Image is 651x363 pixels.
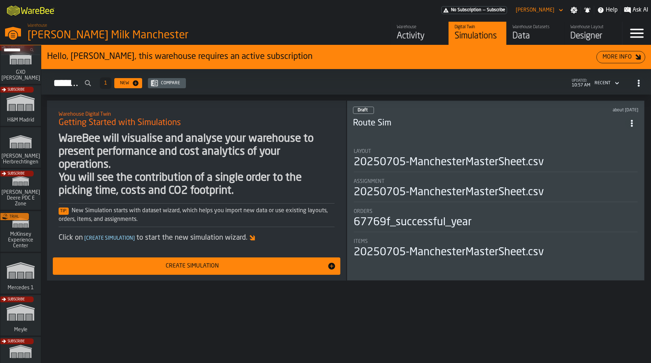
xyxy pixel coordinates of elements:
[354,149,638,154] div: Title
[84,236,86,241] span: [
[8,88,25,92] span: Subscribe
[633,6,648,14] span: Ask AI
[354,209,638,232] div: stat-Orders
[53,257,340,275] button: button-Create Simulation
[41,69,651,95] h2: button-Simulations
[0,85,41,127] a: link-to-/wh/i/0438fb8c-4a97-4a5b-bcc6-2889b6922db0/simulations
[516,7,554,13] div: DropdownMenuValue-Patrick Blitz
[354,179,384,184] span: Assignment
[59,132,335,197] div: WareBee will visualise and analyse your warehouse to present performance and cost analytics of yo...
[354,179,638,202] div: stat-Assignment
[487,8,505,13] span: Subscribe
[512,30,558,42] div: Data
[513,6,565,14] div: DropdownMenuValue-Patrick Blitz
[354,239,638,244] div: Title
[354,179,638,184] div: Title
[148,78,186,88] button: button-Compare
[354,209,638,214] div: Title
[0,169,41,211] a: link-to-/wh/i/9d85c013-26f4-4c06-9c7d-6d35b33af13a/simulations
[8,172,25,176] span: Subscribe
[83,236,136,241] span: Create Simulation
[47,51,596,63] div: Hello, [PERSON_NAME], this warehouse requires an active subscription
[57,262,327,270] div: Create Simulation
[358,108,368,112] span: Draft
[354,149,371,154] span: Layout
[47,101,346,281] div: ItemListCard-
[59,208,69,215] span: Tip:
[97,77,114,89] div: ButtonLoadMore-Load More-Prev-First-Last
[0,211,41,253] a: link-to-/wh/i/99265d59-bd42-4a33-a5fd-483dee362034/simulations
[592,79,621,87] div: DropdownMenuValue-4
[353,107,374,114] div: status-0 2
[8,339,25,343] span: Subscribe
[572,83,590,88] span: 10:57 AM
[27,29,223,42] div: [PERSON_NAME] Milk Manchester
[441,6,507,14] div: Menu Subscription
[354,239,638,259] div: stat-Items
[53,106,340,132] div: title-Getting Started with Simulations
[117,81,132,86] div: New
[507,108,639,113] div: Updated: 7/11/2025, 12:51:05 PM Created: 7/11/2025, 12:39:17 PM
[133,236,135,241] span: ]
[594,6,621,14] label: button-toggle-Help
[59,206,335,224] div: New Simulation starts with dataset wizard, which helps you import new data or use existing layout...
[455,30,501,42] div: Simulations
[59,233,335,243] div: Click on to start the new simulation wizard.
[600,53,635,61] div: More Info
[354,246,544,259] div: 20250705-ManchesterMasterSheet.csv
[622,22,651,45] label: button-toggle-Menu
[354,149,638,172] div: stat-Layout
[353,118,625,129] h3: Route Sim
[397,25,443,30] div: Warehouse
[448,22,506,45] a: link-to-/wh/i/b09612b5-e9f1-4a3a-b0a4-784729d61419/simulations
[114,78,142,88] button: button-New
[567,7,580,14] label: button-toggle-Settings
[581,7,594,14] label: button-toggle-Notifications
[0,127,41,169] a: link-to-/wh/i/f0a6b354-7883-413a-84ff-a65eb9c31f03/simulations
[353,141,638,260] section: card-SimulationDashboardCard-draft
[596,51,645,63] button: button-More Info
[564,22,622,45] a: link-to-/wh/i/b09612b5-e9f1-4a3a-b0a4-784729d61419/designer
[441,6,507,14] a: link-to-/wh/i/b09612b5-e9f1-4a3a-b0a4-784729d61419/pricing/
[27,23,47,28] span: Warehouse
[483,8,485,13] span: —
[354,186,544,199] div: 20250705-ManchesterMasterSheet.csv
[506,22,564,45] a: link-to-/wh/i/b09612b5-e9f1-4a3a-b0a4-784729d61419/data
[595,81,610,86] div: DropdownMenuValue-4
[354,209,373,214] span: Orders
[354,216,472,229] div: 67769f_successful_year
[621,6,651,14] label: button-toggle-Ask AI
[41,45,651,69] div: ItemListCard-
[451,8,481,13] span: No Subscription
[512,25,558,30] div: Warehouse Datasets
[6,285,35,291] span: Mercedes 1
[59,117,181,129] span: Getting Started with Simulations
[570,25,616,30] div: Warehouse Layout
[354,239,368,244] span: Items
[572,79,590,83] span: updated:
[391,22,448,45] a: link-to-/wh/i/b09612b5-e9f1-4a3a-b0a4-784729d61419/feed/
[59,110,335,117] h2: Sub Title
[570,30,616,42] div: Designer
[9,215,19,219] span: Trial
[0,295,41,337] a: link-to-/wh/i/a559492c-8db7-4f96-b4fe-6fc1bd76401c/simulations
[0,43,41,85] a: link-to-/wh/i/baca6aa3-d1fc-43c0-a604-2a1c9d5db74d/simulations
[104,81,107,86] span: 1
[347,101,644,281] div: ItemListCard-DashboardItemContainer
[8,298,25,302] span: Subscribe
[354,156,544,169] div: 20250705-ManchesterMasterSheet.csv
[158,81,183,86] div: Compare
[455,25,501,30] div: Digital Twin
[397,30,443,42] div: Activity
[606,6,618,14] span: Help
[0,253,41,295] a: link-to-/wh/i/a24a3e22-db74-4543-ba93-f633e23cdb4e/simulations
